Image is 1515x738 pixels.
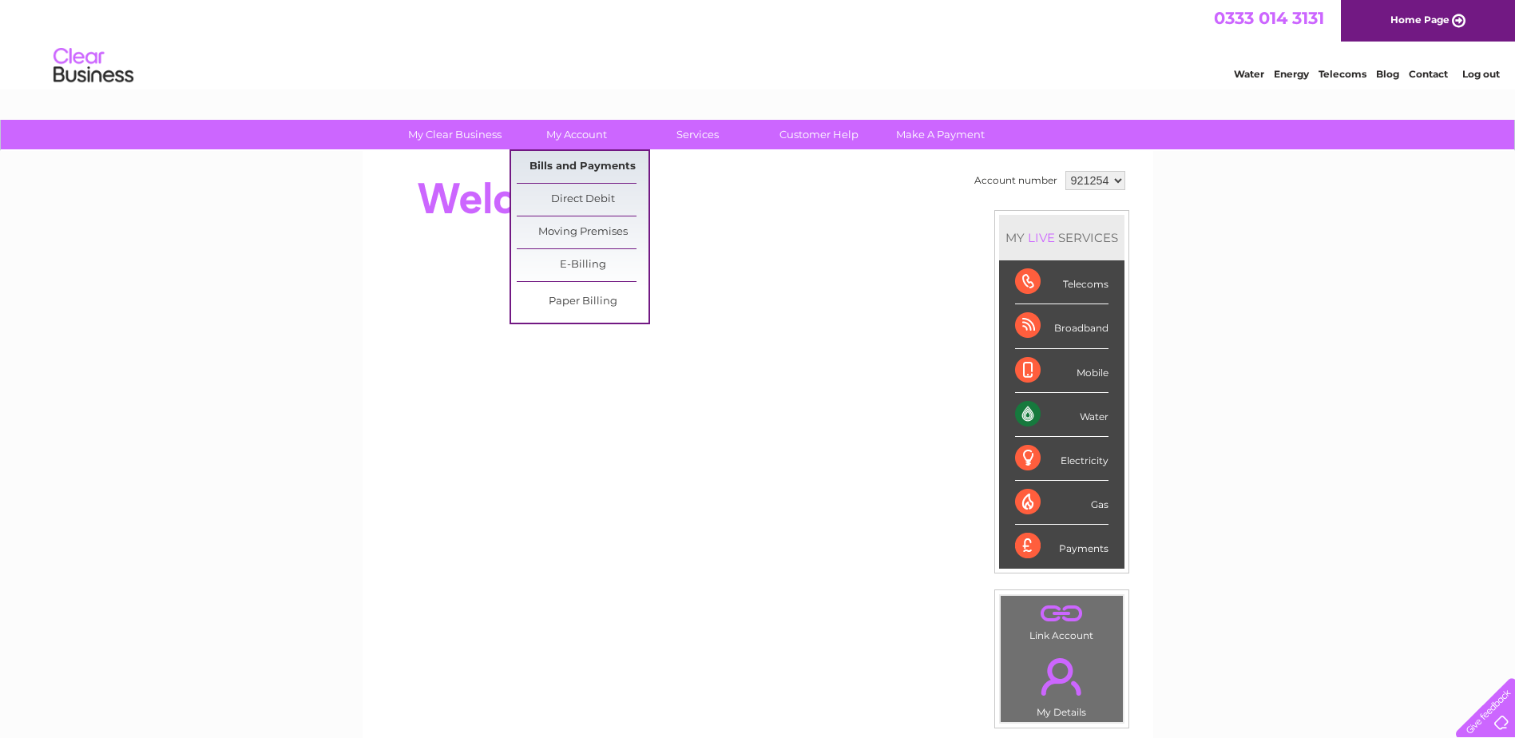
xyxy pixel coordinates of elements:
[1015,260,1108,304] div: Telecoms
[1409,68,1448,80] a: Contact
[1015,304,1108,348] div: Broadband
[1319,68,1366,80] a: Telecoms
[517,151,648,183] a: Bills and Payments
[874,120,1006,149] a: Make A Payment
[753,120,885,149] a: Customer Help
[517,184,648,216] a: Direct Debit
[999,215,1124,260] div: MY SERVICES
[632,120,763,149] a: Services
[381,9,1136,77] div: Clear Business is a trading name of Verastar Limited (registered in [GEOGRAPHIC_DATA] No. 3667643...
[1005,649,1119,704] a: .
[1462,68,1500,80] a: Log out
[1015,481,1108,525] div: Gas
[1000,595,1124,645] td: Link Account
[517,249,648,281] a: E-Billing
[517,216,648,248] a: Moving Premises
[510,120,642,149] a: My Account
[1214,8,1324,28] a: 0333 014 3131
[1005,600,1119,628] a: .
[53,42,134,90] img: logo.png
[1274,68,1309,80] a: Energy
[1015,525,1108,568] div: Payments
[1000,645,1124,723] td: My Details
[517,286,648,318] a: Paper Billing
[1015,437,1108,481] div: Electricity
[1234,68,1264,80] a: Water
[1015,393,1108,437] div: Water
[1015,349,1108,393] div: Mobile
[389,120,521,149] a: My Clear Business
[970,167,1061,194] td: Account number
[1025,230,1058,245] div: LIVE
[1376,68,1399,80] a: Blog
